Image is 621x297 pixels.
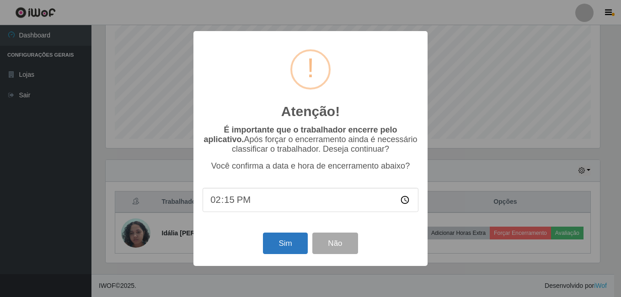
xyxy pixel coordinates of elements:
p: Você confirma a data e hora de encerramento abaixo? [203,161,418,171]
button: Sim [263,233,307,254]
b: É importante que o trabalhador encerre pelo aplicativo. [203,125,397,144]
p: Após forçar o encerramento ainda é necessário classificar o trabalhador. Deseja continuar? [203,125,418,154]
button: Não [312,233,358,254]
h2: Atenção! [281,103,340,120]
